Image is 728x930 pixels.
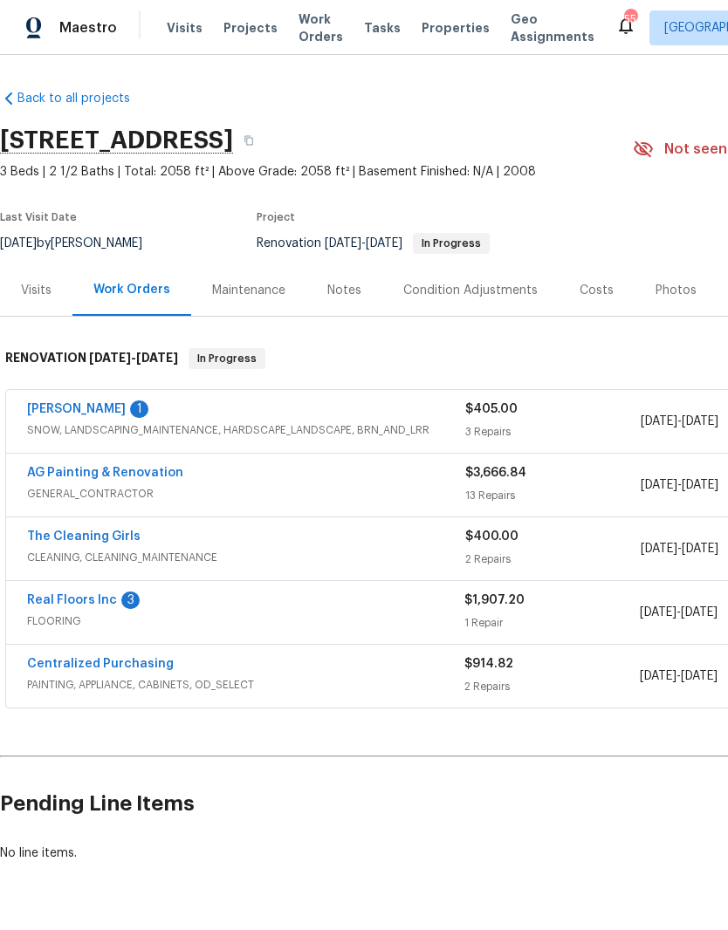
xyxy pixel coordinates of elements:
div: 1 [130,400,148,418]
span: [DATE] [681,606,718,619]
span: GENERAL_CONTRACTOR [27,485,465,503]
span: - [641,540,718,557]
span: - [640,667,718,685]
span: [DATE] [325,237,361,250]
span: [DATE] [640,670,676,682]
span: - [641,413,718,430]
span: [DATE] [89,352,131,364]
span: $914.82 [464,658,513,670]
span: [DATE] [641,415,677,427]
a: Real Floors Inc [27,594,117,606]
span: $400.00 [465,530,519,543]
a: AG Painting & Renovation [27,467,183,479]
div: 2 Repairs [464,678,639,695]
span: Visits [167,19,203,37]
span: $3,666.84 [465,467,526,479]
span: - [641,476,718,494]
div: 2 Repairs [465,550,641,568]
span: CLEANING, CLEANING_MAINTENANCE [27,549,465,566]
span: [DATE] [366,237,402,250]
span: SNOW, LANDSCAPING_MAINTENANCE, HARDSCAPE_LANDSCAPE, BRN_AND_LRR [27,421,465,439]
div: 3 [121,592,140,609]
div: Notes [327,282,361,299]
div: 3 Repairs [465,423,641,441]
span: [DATE] [682,543,718,555]
span: $405.00 [465,403,518,415]
a: [PERSON_NAME] [27,403,126,415]
span: [DATE] [682,479,718,491]
div: Maintenance [212,282,285,299]
h6: RENOVATION [5,348,178,369]
div: 1 Repair [464,614,639,632]
span: [DATE] [640,606,676,619]
span: Geo Assignments [511,10,594,45]
span: - [325,237,402,250]
a: The Cleaning Girls [27,530,141,543]
span: Properties [422,19,490,37]
span: [DATE] [136,352,178,364]
span: Project [257,212,295,222]
span: - [640,604,718,621]
span: In Progress [190,350,264,367]
span: [DATE] [641,543,677,555]
span: [DATE] [681,670,718,682]
div: 13 Repairs [465,487,641,504]
div: Visits [21,282,52,299]
span: Projects [223,19,278,37]
a: Centralized Purchasing [27,658,174,670]
span: FLOORING [27,612,464,630]
span: Tasks [364,22,401,34]
span: [DATE] [641,479,677,491]
span: Maestro [59,19,117,37]
div: 55 [624,10,636,28]
span: In Progress [415,238,488,249]
span: PAINTING, APPLIANCE, CABINETS, OD_SELECT [27,676,464,694]
span: [DATE] [682,415,718,427]
div: Photos [656,282,697,299]
span: Renovation [257,237,490,250]
div: Costs [580,282,614,299]
button: Copy Address [233,125,264,156]
span: Work Orders [299,10,343,45]
span: $1,907.20 [464,594,525,606]
div: Work Orders [93,281,170,298]
span: - [89,352,178,364]
div: Condition Adjustments [403,282,538,299]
